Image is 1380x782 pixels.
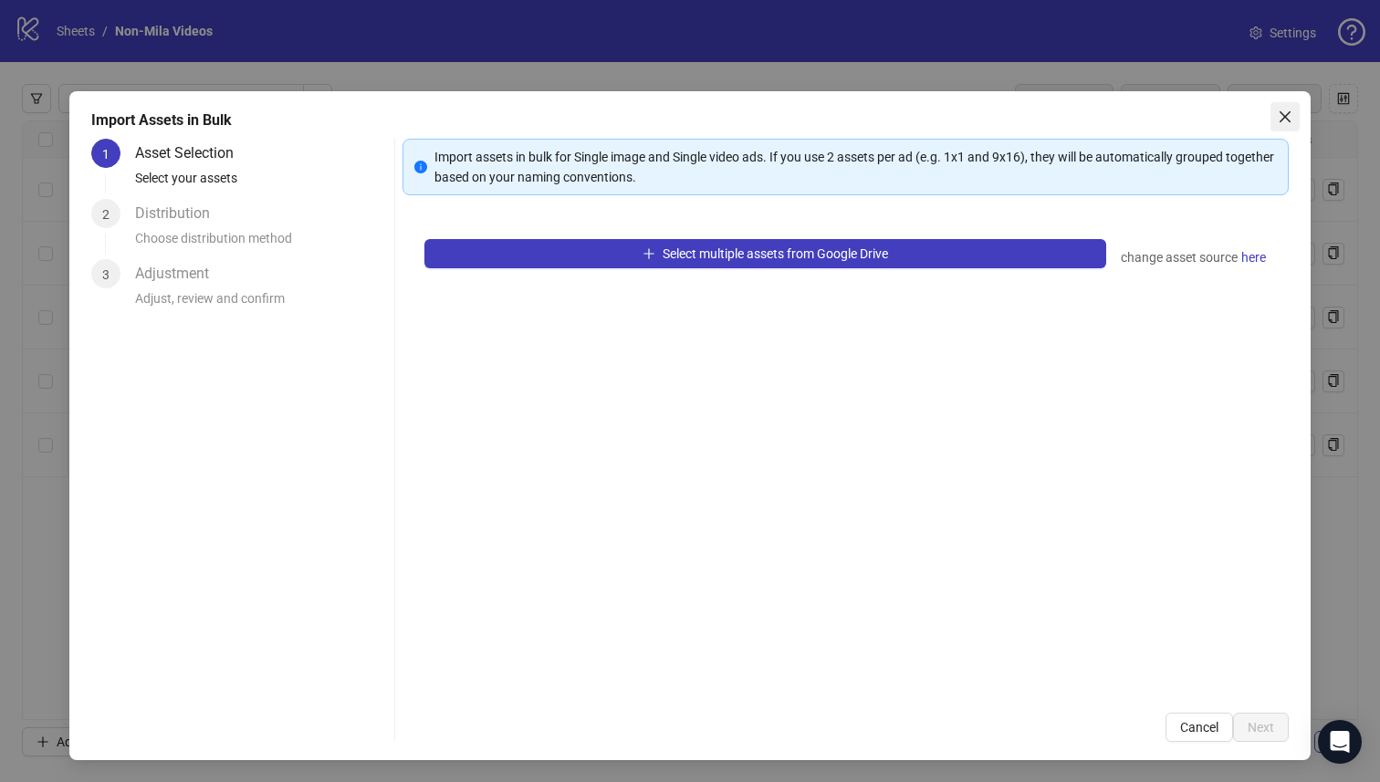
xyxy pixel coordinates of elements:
div: Asset Selection [135,139,248,168]
a: here [1240,246,1267,268]
div: Import assets in bulk for Single image and Single video ads. If you use 2 assets per ad (e.g. 1x1... [434,147,1278,187]
span: 3 [102,267,110,282]
span: plus [643,247,655,260]
div: Choose distribution method [135,228,387,259]
button: Select multiple assets from Google Drive [424,239,1107,268]
span: Select multiple assets from Google Drive [663,246,888,261]
span: close [1278,109,1292,124]
div: Open Intercom Messenger [1318,720,1362,764]
span: Cancel [1180,720,1218,735]
span: 2 [102,207,110,222]
div: Import Assets in Bulk [91,109,1290,131]
span: info-circle [414,161,427,173]
div: Adjust, review and confirm [135,288,387,319]
div: Adjustment [135,259,224,288]
span: 1 [102,147,110,162]
div: Distribution [135,199,225,228]
button: Next [1233,713,1289,742]
div: change asset source [1121,246,1267,268]
span: here [1241,247,1266,267]
button: Close [1270,102,1300,131]
button: Cancel [1166,713,1233,742]
div: Select your assets [135,168,387,199]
